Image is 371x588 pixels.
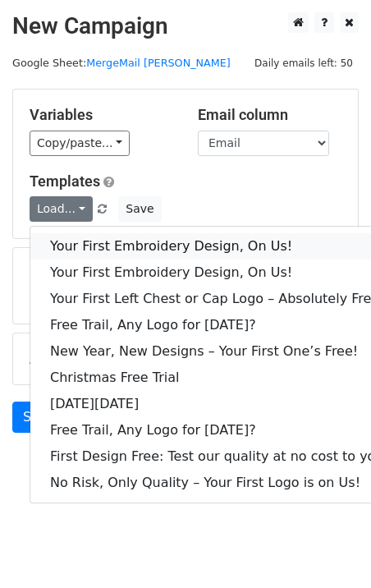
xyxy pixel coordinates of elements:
a: Copy/paste... [30,131,130,156]
small: Google Sheet: [12,57,231,69]
a: MergeMail [PERSON_NAME] [86,57,231,69]
a: Load... [30,196,93,222]
button: Save [118,196,161,222]
span: Daily emails left: 50 [249,54,359,72]
h5: Variables [30,106,173,124]
a: Daily emails left: 50 [249,57,359,69]
h5: Email column [198,106,341,124]
a: Templates [30,172,100,190]
iframe: Chat Widget [289,509,371,588]
h2: New Campaign [12,12,359,40]
a: Send [12,402,66,433]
